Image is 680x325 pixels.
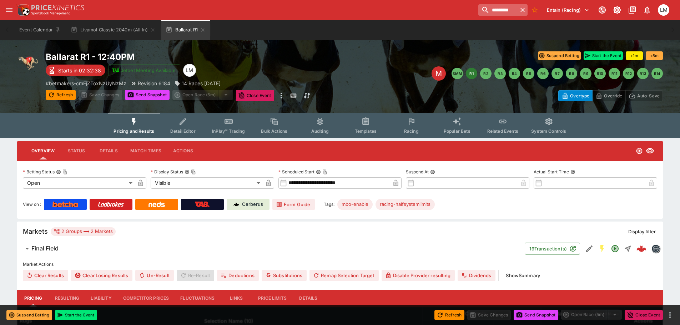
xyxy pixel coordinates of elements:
span: InPlay™ Trading [212,128,245,134]
svg: Open [611,244,619,253]
button: Substitutions [262,270,307,281]
button: Liability [85,290,117,307]
button: Notifications [641,4,654,16]
button: Open [609,242,621,255]
button: Start the Event [584,51,623,60]
h5: Markets [23,227,48,235]
button: Refresh [46,90,76,100]
p: Overtype [570,92,589,100]
img: Ladbrokes [98,202,124,207]
p: Actual Start Time [534,169,569,175]
button: R3 [494,68,506,79]
button: Disable Provider resulting [382,270,455,281]
button: R10 [594,68,606,79]
button: Fluctuations [175,290,220,307]
button: R5 [523,68,534,79]
button: open drawer [3,4,16,16]
label: Tags: [324,199,334,210]
button: Pricing [17,290,49,307]
button: R9 [580,68,591,79]
button: Clear Losing Results [71,270,132,281]
button: Suspend At [430,169,435,174]
button: more [277,90,286,101]
p: Scheduled Start [278,169,314,175]
button: Suspend Betting [6,310,52,320]
button: Refresh [434,310,464,320]
button: Dividends [458,270,495,281]
button: Remap Selection Target [309,270,379,281]
button: R2 [480,68,492,79]
p: Revision 6184 [138,80,170,87]
p: Override [604,92,622,100]
button: Send Snapshot [514,310,558,320]
div: Betting Target: cerberus [337,199,373,210]
svg: Visible [646,147,654,155]
button: Final Field [17,242,525,256]
div: Luigi Mollo [183,64,196,77]
button: Scheduled StartCopy To Clipboard [316,169,321,174]
button: Overtype [558,90,593,101]
button: ShowSummary [502,270,544,281]
span: Templates [355,128,377,134]
button: Price Limits [252,290,292,307]
span: Detail Editor [170,128,196,134]
button: Deductions [217,270,259,281]
button: Betting StatusCopy To Clipboard [56,169,61,174]
span: Racing [404,128,419,134]
button: Clear Results [23,270,68,281]
button: Send Snapshot [125,90,170,100]
img: PriceKinetics [31,5,84,10]
p: Starts in 02:32:38 [58,67,101,74]
button: Details [292,290,324,307]
span: System Controls [531,128,566,134]
span: Auditing [311,128,329,134]
button: Ballarat R1 [161,20,210,40]
button: Select Tenant [543,4,594,16]
button: R4 [509,68,520,79]
button: Straight [621,242,634,255]
span: racing-halfsystemlimits [376,201,435,208]
nav: pagination navigation [452,68,663,79]
button: R7 [551,68,563,79]
button: Copy To Clipboard [62,169,67,174]
input: search [478,4,518,16]
button: +1m [626,51,643,60]
div: Betting Target: cerberus [376,199,435,210]
button: Event Calendar [15,20,65,40]
button: Documentation [626,4,639,16]
span: Popular Bets [444,128,470,134]
div: split button [561,310,622,320]
p: 14 Races [DATE] [182,80,221,87]
span: mbo-enable [337,201,373,208]
img: logo-cerberus--red.svg [636,244,646,254]
span: Pricing and Results [114,128,154,134]
button: Actions [167,142,199,159]
svg: Open [636,147,643,154]
button: Status [60,142,92,159]
button: Actual Start Time [570,169,575,174]
button: Auto-Save [625,90,663,101]
img: betmakers [652,245,660,253]
button: +5m [646,51,663,60]
button: Livamol Classic 2040m (All In) [66,20,160,40]
button: Match Times [125,142,167,159]
button: Overview [26,142,60,159]
button: R12 [623,68,634,79]
label: Market Actions [23,259,657,270]
button: Display StatusCopy To Clipboard [185,169,190,174]
button: No Bookmarks [529,4,540,16]
img: Cerberus [233,202,239,207]
img: greyhound_racing.png [17,51,40,74]
button: Connected to PK [596,4,609,16]
button: SGM Enabled [596,242,609,255]
a: Cerberus [227,199,270,210]
p: Display Status [151,169,183,175]
button: more [666,311,674,319]
span: Bulk Actions [261,128,287,134]
button: Display filter [624,226,660,237]
div: 2 Groups 2 Markets [54,227,113,236]
button: Competitor Prices [117,290,175,307]
div: split button [172,90,233,100]
button: 19Transaction(s) [525,243,580,255]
